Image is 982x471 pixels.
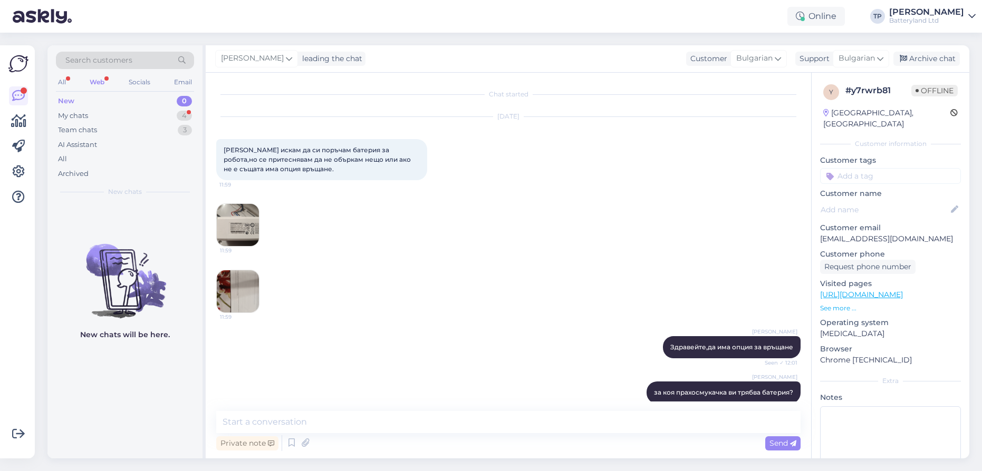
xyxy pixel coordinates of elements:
[820,222,961,233] p: Customer email
[47,225,203,320] img: No chats
[220,313,259,321] span: 11:59
[787,7,845,26] div: Online
[8,54,28,74] img: Askly Logo
[58,125,97,135] div: Team chats
[177,111,192,121] div: 4
[216,112,801,121] div: [DATE]
[58,96,74,106] div: New
[216,436,278,450] div: Private note
[820,188,961,199] p: Customer name
[820,290,903,299] a: [URL][DOMAIN_NAME]
[911,85,958,96] span: Offline
[58,169,89,179] div: Archived
[220,247,259,254] span: 11:59
[58,140,97,150] div: AI Assistant
[839,53,875,64] span: Bulgarian
[178,125,192,135] div: 3
[820,376,961,386] div: Extra
[820,344,961,355] p: Browser
[224,146,412,173] span: [PERSON_NAME] искам да си поръчам батерия за робота,но се притеснявам да не объркам нещо или ако ...
[654,388,793,396] span: за коя прахосмукачка ви трябва батерия?
[820,168,961,184] input: Add a tag
[216,90,801,99] div: Chat started
[80,329,170,340] p: New chats will be here.
[56,75,68,89] div: All
[108,187,142,197] span: New chats
[820,355,961,366] p: Chrome [TECHNICAL_ID]
[820,139,961,149] div: Customer information
[820,392,961,403] p: Notes
[65,55,132,66] span: Search customers
[58,154,67,164] div: All
[217,270,259,312] img: Attachment
[670,343,793,351] span: Здравейте,да има опция за връщане
[820,278,961,289] p: Visited pages
[889,8,964,16] div: [PERSON_NAME]
[736,53,773,64] span: Bulgarian
[820,328,961,339] p: [MEDICAL_DATA]
[686,53,727,64] div: Customer
[820,233,961,244] p: [EMAIL_ADDRESS][DOMAIN_NAME]
[88,75,107,89] div: Web
[820,260,916,274] div: Request phone number
[769,438,796,448] span: Send
[758,359,797,367] span: Seen ✓ 12:01
[177,96,192,106] div: 0
[820,303,961,313] p: See more ...
[127,75,152,89] div: Socials
[752,328,797,336] span: [PERSON_NAME]
[820,155,961,166] p: Customer tags
[823,107,950,130] div: [GEOGRAPHIC_DATA], [GEOGRAPHIC_DATA]
[870,9,885,24] div: TP
[752,373,797,381] span: [PERSON_NAME]
[820,249,961,260] p: Customer phone
[217,204,259,246] img: Attachment
[820,317,961,328] p: Operating system
[58,111,88,121] div: My chats
[893,52,960,66] div: Archive chat
[829,88,833,96] span: y
[889,16,964,25] div: Batteryland Ltd
[172,75,194,89] div: Email
[795,53,830,64] div: Support
[821,204,949,215] input: Add name
[221,53,284,64] span: [PERSON_NAME]
[219,181,259,189] span: 11:59
[298,53,362,64] div: leading the chat
[889,8,976,25] a: [PERSON_NAME]Batteryland Ltd
[845,84,911,97] div: # y7rwrb81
